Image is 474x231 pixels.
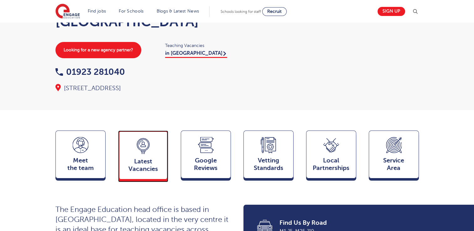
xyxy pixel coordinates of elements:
span: Latest Vacancies [122,158,164,173]
a: Blogs & Latest News [157,9,199,13]
a: Find jobs [88,9,106,13]
a: LatestVacancies [118,131,168,182]
a: Looking for a new agency partner? [55,42,141,58]
a: ServiceArea [369,131,419,181]
span: Vetting Standards [247,157,290,172]
a: Local Partnerships [306,131,356,181]
a: in [GEOGRAPHIC_DATA] [165,50,227,58]
span: Service Area [372,157,415,172]
a: 01923 281040 [55,67,125,77]
span: Find Us By Road [279,218,410,227]
a: Recruit [262,7,287,16]
a: VettingStandards [243,131,294,181]
div: [STREET_ADDRESS] [55,84,231,93]
a: Sign up [378,7,405,16]
span: Google Reviews [184,157,227,172]
span: Recruit [267,9,282,14]
span: Meet the team [59,157,102,172]
span: Schools looking for staff [221,9,261,14]
span: Local Partnerships [310,157,353,172]
img: Engage Education [55,4,80,19]
span: Teaching Vacancies [165,42,231,49]
a: GoogleReviews [181,131,231,181]
a: Meetthe team [55,131,106,181]
a: For Schools [119,9,143,13]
